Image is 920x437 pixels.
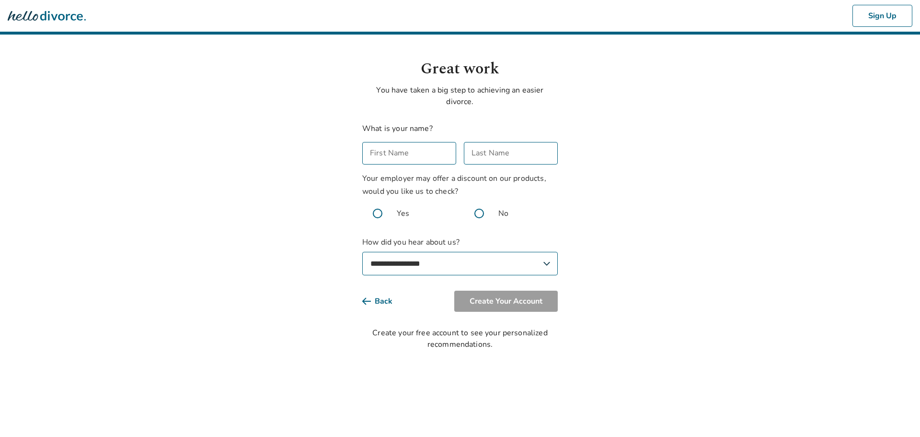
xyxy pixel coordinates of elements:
button: Sign Up [852,5,912,27]
iframe: Chat Widget [872,391,920,437]
select: How did you hear about us? [362,252,558,275]
h1: Great work [362,58,558,81]
span: Your employer may offer a discount on our products, would you like us to check? [362,173,546,197]
div: Create your free account to see your personalized recommendations. [362,327,558,350]
label: How did you hear about us? [362,236,558,275]
span: No [498,208,508,219]
span: Yes [397,208,409,219]
button: Back [362,291,408,312]
p: You have taken a big step to achieving an easier divorce. [362,84,558,107]
button: Create Your Account [454,291,558,312]
label: What is your name? [362,123,433,134]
